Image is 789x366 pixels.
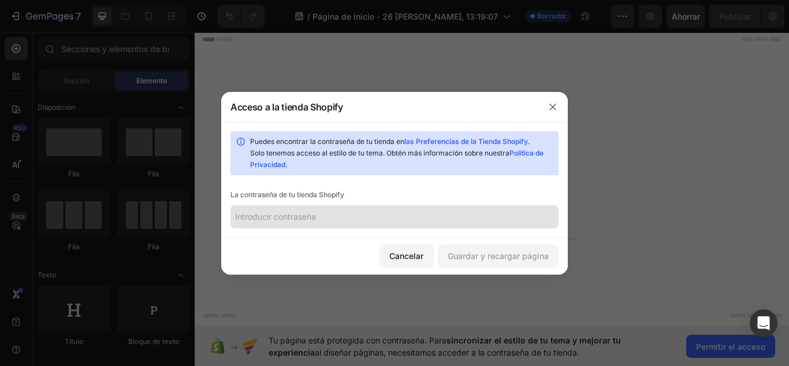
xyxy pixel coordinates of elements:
[230,101,343,113] font: Acceso a la tienda Shopify
[389,251,423,261] font: Cancelar
[285,160,287,169] font: .
[277,178,416,192] div: Start with Sections from sidebar
[250,137,404,146] font: Puedes encontrar la contraseña de tu tienda en
[250,149,509,157] font: Solo tenemos acceso al estilo de tu tema. Obtén más información sobre nuestra
[379,245,433,268] button: Cancelar
[448,251,549,261] font: Guardar y recargar página
[230,190,344,199] font: La contraseña de tu tienda Shopify
[528,137,530,146] font: .
[349,201,430,224] button: Add elements
[438,245,559,268] button: Guardar y recargar página
[230,205,559,228] input: Introducir contraseña
[404,137,528,146] a: las Preferencias de la Tienda Shopify
[263,201,342,224] button: Add sections
[750,309,777,337] div: Abrir Intercom Messenger
[269,266,425,275] div: Start with Generating from URL or image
